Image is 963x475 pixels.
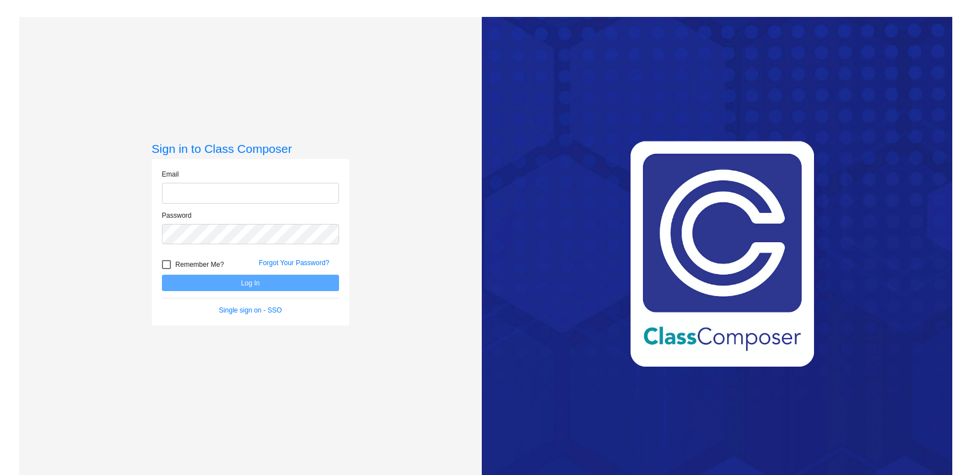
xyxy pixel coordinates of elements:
[162,275,339,291] button: Log In
[162,210,192,221] label: Password
[162,169,179,179] label: Email
[152,142,349,156] h3: Sign in to Class Composer
[175,258,224,271] span: Remember Me?
[259,259,329,267] a: Forgot Your Password?
[219,306,282,314] a: Single sign on - SSO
